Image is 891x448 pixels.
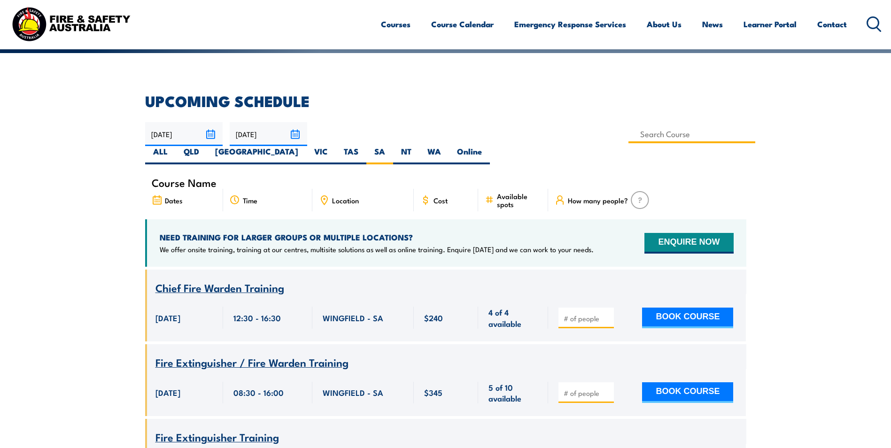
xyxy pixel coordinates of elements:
[145,122,223,146] input: From date
[230,122,307,146] input: To date
[155,282,284,294] a: Chief Fire Warden Training
[642,382,733,403] button: BOOK COURSE
[155,429,279,445] span: Fire Extinguisher Training
[155,387,180,398] span: [DATE]
[155,312,180,323] span: [DATE]
[644,233,733,254] button: ENQUIRE NOW
[564,388,611,398] input: # of people
[434,196,448,204] span: Cost
[145,94,746,107] h2: UPCOMING SCHEDULE
[155,354,349,370] span: Fire Extinguisher / Fire Warden Training
[155,432,279,443] a: Fire Extinguisher Training
[424,387,442,398] span: $345
[306,146,336,164] label: VIC
[564,314,611,323] input: # of people
[243,196,257,204] span: Time
[702,12,723,37] a: News
[176,146,207,164] label: QLD
[419,146,449,164] label: WA
[155,279,284,295] span: Chief Fire Warden Training
[497,192,542,208] span: Available spots
[323,312,383,323] span: WINGFIELD - SA
[336,146,366,164] label: TAS
[160,245,594,254] p: We offer onsite training, training at our centres, multisite solutions as well as online training...
[424,312,443,323] span: $240
[642,308,733,328] button: BOOK COURSE
[152,178,217,186] span: Course Name
[233,387,284,398] span: 08:30 - 16:00
[744,12,797,37] a: Learner Portal
[817,12,847,37] a: Contact
[628,125,756,143] input: Search Course
[393,146,419,164] label: NT
[323,387,383,398] span: WINGFIELD - SA
[449,146,490,164] label: Online
[233,312,281,323] span: 12:30 - 16:30
[488,382,538,404] span: 5 of 10 available
[431,12,494,37] a: Course Calendar
[366,146,393,164] label: SA
[568,196,628,204] span: How many people?
[647,12,682,37] a: About Us
[145,146,176,164] label: ALL
[155,357,349,369] a: Fire Extinguisher / Fire Warden Training
[514,12,626,37] a: Emergency Response Services
[165,196,183,204] span: Dates
[160,232,594,242] h4: NEED TRAINING FOR LARGER GROUPS OR MULTIPLE LOCATIONS?
[381,12,411,37] a: Courses
[332,196,359,204] span: Location
[488,307,538,329] span: 4 of 4 available
[207,146,306,164] label: [GEOGRAPHIC_DATA]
